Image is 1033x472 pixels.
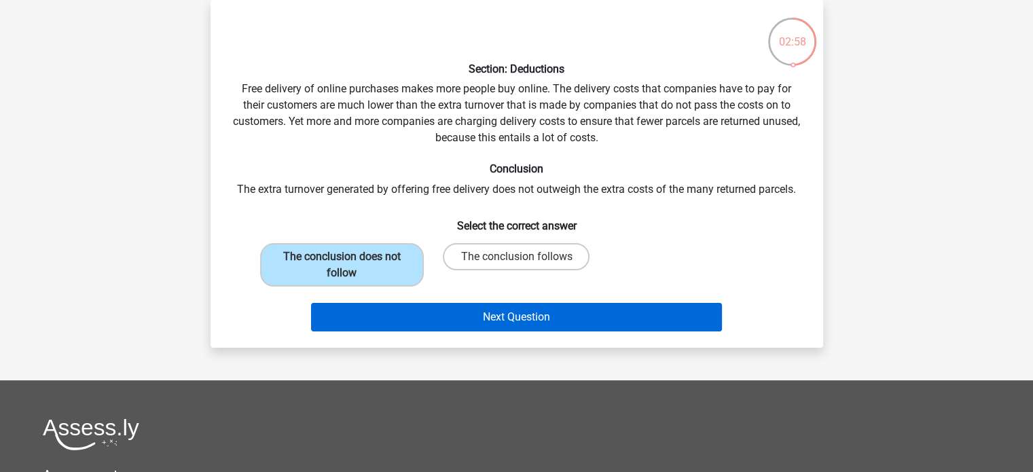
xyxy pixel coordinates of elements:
button: Next Question [311,303,722,331]
div: 02:58 [767,16,818,50]
h6: Conclusion [232,162,801,175]
div: Free delivery of online purchases makes more people buy online. The delivery costs that companies... [216,11,818,337]
h6: Section: Deductions [232,62,801,75]
label: The conclusion follows [443,243,590,270]
h6: Select the correct answer [232,208,801,232]
img: Assessly logo [43,418,139,450]
label: The conclusion does not follow [260,243,424,287]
